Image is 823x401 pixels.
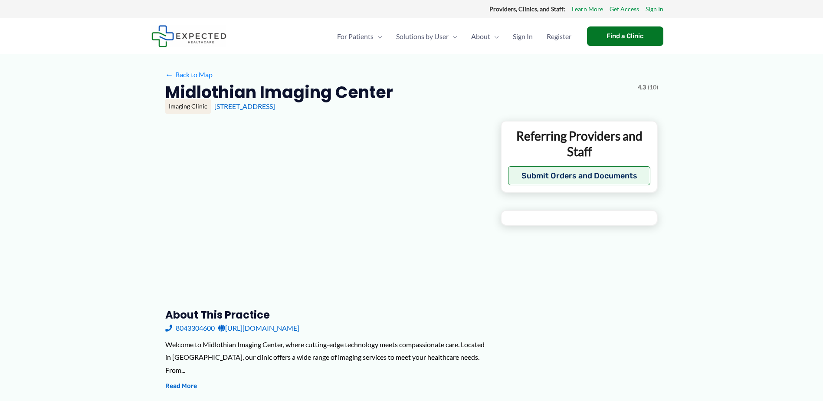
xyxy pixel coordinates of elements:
span: Sign In [513,21,533,52]
a: Sign In [646,3,663,15]
span: Menu Toggle [449,21,457,52]
span: Register [547,21,571,52]
nav: Primary Site Navigation [330,21,578,52]
a: Solutions by UserMenu Toggle [389,21,464,52]
p: Referring Providers and Staff [508,128,651,160]
a: [STREET_ADDRESS] [214,102,275,110]
a: Find a Clinic [587,26,663,46]
button: Read More [165,381,197,391]
button: Submit Orders and Documents [508,166,651,185]
a: 8043304600 [165,322,215,335]
span: 4.3 [638,82,646,93]
span: About [471,21,490,52]
div: Welcome to Midlothian Imaging Center, where cutting-edge technology meets compassionate care. Loc... [165,338,487,377]
a: For PatientsMenu Toggle [330,21,389,52]
a: AboutMenu Toggle [464,21,506,52]
span: Solutions by User [396,21,449,52]
span: Menu Toggle [374,21,382,52]
a: ←Back to Map [165,68,213,81]
a: Register [540,21,578,52]
a: [URL][DOMAIN_NAME] [218,322,299,335]
span: For Patients [337,21,374,52]
h3: About this practice [165,308,487,322]
a: Sign In [506,21,540,52]
strong: Providers, Clinics, and Staff: [489,5,565,13]
img: Expected Healthcare Logo - side, dark font, small [151,25,226,47]
a: Get Access [610,3,639,15]
span: Menu Toggle [490,21,499,52]
a: Learn More [572,3,603,15]
span: (10) [648,82,658,93]
h2: Midlothian Imaging Center [165,82,393,103]
div: Imaging Clinic [165,99,211,114]
span: ← [165,70,174,79]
